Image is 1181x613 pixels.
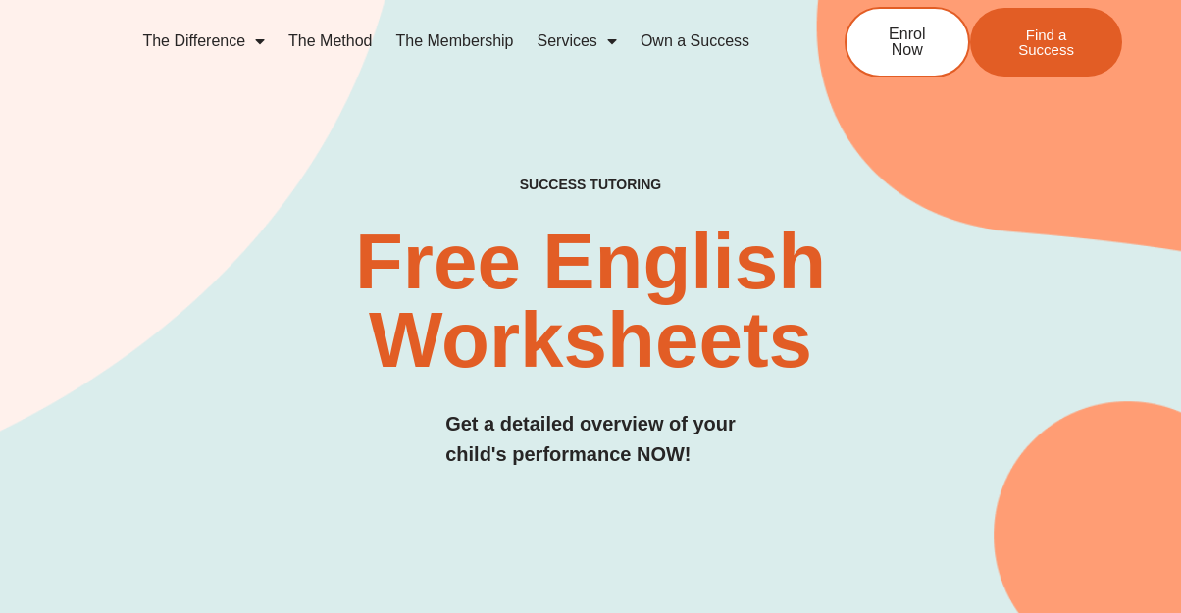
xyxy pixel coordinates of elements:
[130,19,277,64] a: The Difference
[130,19,784,64] nav: Menu
[445,409,736,470] h3: Get a detailed overview of your child's performance NOW!
[239,223,941,380] h2: Free English Worksheets​
[1000,27,1093,57] span: Find a Success
[876,26,939,58] span: Enrol Now
[526,19,629,64] a: Services
[629,19,761,64] a: Own a Success
[384,19,525,64] a: The Membership
[434,177,748,193] h4: SUCCESS TUTORING​
[845,7,970,77] a: Enrol Now
[277,19,384,64] a: The Method
[970,8,1122,77] a: Find a Success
